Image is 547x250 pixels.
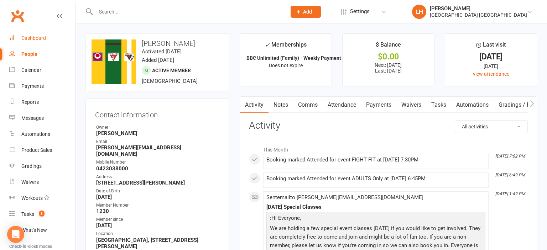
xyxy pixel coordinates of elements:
[452,53,530,60] div: [DATE]
[21,99,39,105] div: Reports
[142,57,174,63] time: Added [DATE]
[39,211,45,217] span: 3
[21,163,42,169] div: Gradings
[9,174,75,190] a: Waivers
[96,237,219,250] strong: [GEOGRAPHIC_DATA], [STREET_ADDRESS][PERSON_NAME]
[349,53,428,60] div: $0.00
[96,138,219,145] div: Email
[249,120,528,131] h3: Activity
[21,115,44,121] div: Messages
[96,144,219,157] strong: [PERSON_NAME][EMAIL_ADDRESS][DOMAIN_NAME]
[21,147,52,153] div: Product Sales
[303,9,312,15] span: Add
[266,157,485,163] div: Booking marked Attended for event FIGHT FIT at [DATE] 7:30PM
[266,194,423,201] span: Sent email to [PERSON_NAME][EMAIL_ADDRESS][DOMAIN_NAME]
[142,78,198,84] span: [DEMOGRAPHIC_DATA]
[269,63,303,68] span: Does not expire
[96,165,219,172] strong: 0423038000
[451,97,494,113] a: Automations
[495,154,525,159] i: [DATE] 7:02 PM
[266,204,485,210] div: [DATE] Special Classes
[396,97,426,113] a: Waivers
[96,216,219,223] div: Member since
[9,7,26,25] a: Clubworx
[96,202,219,209] div: Member Number
[265,40,307,53] div: Memberships
[9,46,75,62] a: People
[293,97,323,113] a: Comms
[9,78,75,94] a: Payments
[9,158,75,174] a: Gradings
[21,83,44,89] div: Payments
[349,62,428,74] p: Next: [DATE] Last: [DATE]
[323,97,361,113] a: Attendance
[152,68,191,73] span: Active member
[96,174,219,180] div: Address
[96,130,219,137] strong: [PERSON_NAME]
[92,39,223,47] h3: [PERSON_NAME]
[96,159,219,166] div: Mobile Number
[495,191,525,196] i: [DATE] 1:49 PM
[430,5,527,12] div: [PERSON_NAME]
[269,97,293,113] a: Notes
[96,230,219,237] div: Location
[96,188,219,195] div: Date of Birth
[9,62,75,78] a: Calendar
[95,108,219,119] h3: Contact information
[96,194,219,200] strong: [DATE]
[476,40,506,53] div: Last visit
[21,131,50,137] div: Automations
[452,62,530,70] div: [DATE]
[495,172,525,177] i: [DATE] 6:49 PM
[96,180,219,186] strong: [STREET_ADDRESS][PERSON_NAME]
[291,6,321,18] button: Add
[21,227,47,233] div: What's New
[9,126,75,142] a: Automations
[376,40,401,53] div: $ Balance
[430,12,527,18] div: [GEOGRAPHIC_DATA] [GEOGRAPHIC_DATA]
[9,222,75,238] a: What's New
[350,4,370,20] span: Settings
[266,176,485,182] div: Booking marked Attended for event ADULTS Only at [DATE] 6:45PM
[268,214,484,224] p: :Hi Everyone,
[21,179,39,185] div: Waivers
[265,42,270,48] i: ✓
[7,226,24,243] div: Open Intercom Messenger
[92,39,136,84] img: image1756258659.png
[249,142,528,154] li: This Month
[246,55,341,61] strong: BBC Unlimited (Family) - Weekly Payment
[412,5,426,19] div: LH
[21,51,37,57] div: People
[9,206,75,222] a: Tasks 3
[142,48,182,55] time: Activated [DATE]
[21,35,46,41] div: Dashboard
[96,124,219,131] div: Owner
[240,97,269,113] a: Activity
[21,211,34,217] div: Tasks
[361,97,396,113] a: Payments
[9,94,75,110] a: Reports
[9,142,75,158] a: Product Sales
[9,30,75,46] a: Dashboard
[9,190,75,206] a: Workouts
[21,67,41,73] div: Calendar
[21,195,43,201] div: Workouts
[96,208,219,214] strong: 1230
[96,222,219,229] strong: [DATE]
[94,7,281,17] input: Search...
[9,110,75,126] a: Messages
[473,71,509,77] a: view attendance
[426,97,451,113] a: Tasks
